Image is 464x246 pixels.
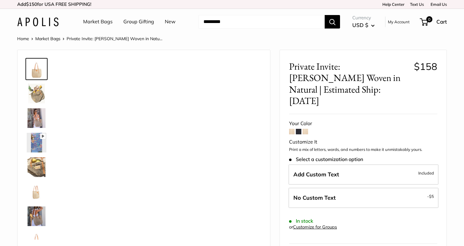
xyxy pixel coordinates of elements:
[288,188,439,208] label: Leave Blank
[25,58,48,80] a: Private Invite: Mercado Woven in Natural | Estimated Ship: Oct. 12th
[289,137,437,147] div: Customize It
[17,17,59,26] img: Apolis
[289,61,409,106] span: Private Invite: [PERSON_NAME] Woven in Natural | Estimated Ship: [DATE]
[26,1,37,7] span: $150
[25,83,48,105] a: Private Invite: Mercado Woven in Natural | Estimated Ship: Oct. 12th
[27,206,46,226] img: Private Invite: Mercado Woven in Natural | Estimated Ship: Oct. 12th
[429,194,434,199] span: $5
[289,147,437,153] p: Print a mix of letters, words, and numbers to make it unmistakably yours.
[293,194,336,201] span: No Custom Text
[352,20,375,30] button: USD $
[17,35,162,43] nav: Breadcrumb
[25,107,48,129] a: Private Invite: Mercado Woven in Natural | Estimated Ship: Oct. 12th
[427,193,434,200] span: -
[293,171,339,178] span: Add Custom Text
[25,156,48,178] a: Private Invite: Mercado Woven in Natural | Estimated Ship: Oct. 12th
[27,157,46,177] img: Private Invite: Mercado Woven in Natural | Estimated Ship: Oct. 12th
[428,2,447,7] a: Email Us
[25,132,48,154] a: Private Invite: Mercado Woven in Natural | Estimated Ship: Oct. 12th
[436,18,447,25] span: Cart
[27,108,46,128] img: Private Invite: Mercado Woven in Natural | Estimated Ship: Oct. 12th
[27,182,46,202] img: Private Invite: Mercado Woven in Natural | Estimated Ship: Oct. 12th
[289,156,363,162] span: Select a customization option
[410,2,424,7] a: Text Us
[289,119,437,128] div: Your Color
[27,133,46,152] img: Private Invite: Mercado Woven in Natural | Estimated Ship: Oct. 12th
[27,59,46,79] img: Private Invite: Mercado Woven in Natural | Estimated Ship: Oct. 12th
[426,16,432,22] span: 0
[17,36,29,41] a: Home
[420,17,447,27] a: 0 Cart
[67,36,162,41] span: Private Invite: [PERSON_NAME] Woven in Natu...
[380,2,404,7] a: Help Center
[288,164,439,185] label: Add Custom Text
[418,169,434,177] span: Included
[35,36,60,41] a: Market Bags
[83,17,113,26] a: Market Bags
[414,60,437,72] span: $158
[25,181,48,203] a: Private Invite: Mercado Woven in Natural | Estimated Ship: Oct. 12th
[165,17,176,26] a: New
[352,13,375,22] span: Currency
[199,15,325,29] input: Search...
[293,224,337,230] a: Customize for Groups
[352,22,368,28] span: USD $
[388,18,410,25] a: My Account
[123,17,154,26] a: Group Gifting
[289,223,337,231] div: or
[325,15,340,29] button: Search
[25,205,48,227] a: Private Invite: Mercado Woven in Natural | Estimated Ship: Oct. 12th
[27,84,46,103] img: Private Invite: Mercado Woven in Natural | Estimated Ship: Oct. 12th
[289,218,313,224] span: In stock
